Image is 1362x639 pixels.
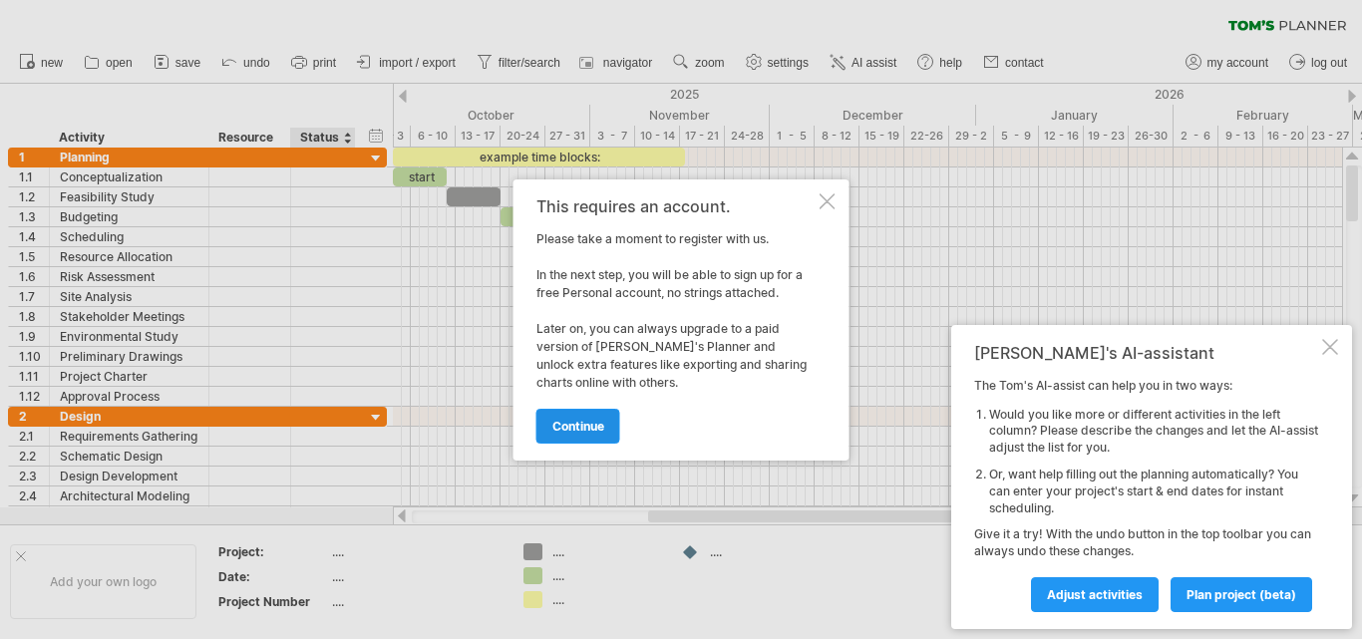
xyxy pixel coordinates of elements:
[536,197,816,215] div: This requires an account.
[1047,587,1143,602] span: Adjust activities
[1171,577,1312,612] a: plan project (beta)
[974,378,1318,611] div: The Tom's AI-assist can help you in two ways: Give it a try! With the undo button in the top tool...
[552,419,604,434] span: continue
[974,343,1318,363] div: [PERSON_NAME]'s AI-assistant
[989,407,1318,457] li: Would you like more or different activities in the left column? Please describe the changes and l...
[1031,577,1159,612] a: Adjust activities
[989,467,1318,516] li: Or, want help filling out the planning automatically? You can enter your project's start & end da...
[1187,587,1296,602] span: plan project (beta)
[536,409,620,444] a: continue
[536,197,816,443] div: Please take a moment to register with us. In the next step, you will be able to sign up for a fre...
